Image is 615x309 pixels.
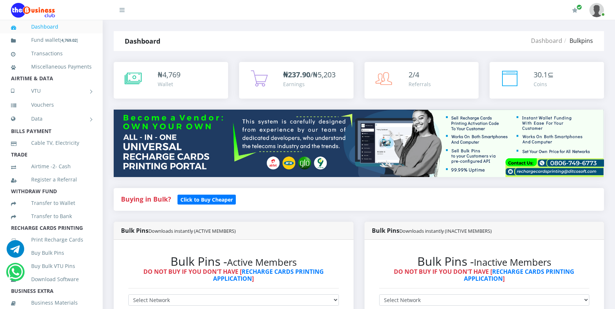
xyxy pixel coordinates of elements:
a: Register a Referral [11,171,92,188]
div: ⊆ [534,69,554,80]
small: [ ] [60,37,78,43]
a: ₦237.90/₦5,203 Earnings [239,62,354,99]
h2: Bulk Pins - [128,254,339,268]
div: Coins [534,80,554,88]
a: Airtime -2- Cash [11,158,92,175]
a: Buy Bulk VTU Pins [11,258,92,275]
small: Downloads instantly (ACTIVE MEMBERS) [149,228,236,234]
strong: DO NOT BUY IF YOU DON'T HAVE [ ] [143,268,324,283]
span: Renew/Upgrade Subscription [576,4,582,10]
strong: Buying in Bulk? [121,195,171,203]
a: 2/4 Referrals [365,62,479,99]
a: Buy Bulk Pins [11,244,92,261]
a: RECHARGE CARDS PRINTING APPLICATION [464,268,575,283]
div: Wallet [158,80,180,88]
a: Fund wallet[4,769.02] [11,32,92,49]
small: Downloads instantly (INACTIVE MEMBERS) [399,228,492,234]
b: 4,769.02 [61,37,77,43]
span: 4,769 [162,70,180,80]
a: Chat for support [7,246,24,258]
i: Renew/Upgrade Subscription [572,7,578,13]
a: ₦4,769 Wallet [114,62,228,99]
a: Print Recharge Cards [11,231,92,248]
small: Inactive Members [474,256,551,269]
a: Download Software [11,271,92,288]
div: Referrals [409,80,431,88]
strong: DO NOT BUY IF YOU DON'T HAVE [ ] [394,268,574,283]
strong: Bulk Pins [121,227,236,235]
a: Transfer to Wallet [11,195,92,211]
b: ₦237.90 [283,70,310,80]
b: Click to Buy Cheaper [180,196,233,203]
a: Vouchers [11,96,92,113]
div: ₦ [158,69,180,80]
span: /₦5,203 [283,70,336,80]
a: Dashboard [531,37,562,45]
a: Data [11,110,92,128]
li: Bulkpins [562,36,593,45]
img: Logo [11,3,55,18]
span: 2/4 [409,70,419,80]
a: Transactions [11,45,92,62]
a: Click to Buy Cheaper [177,195,236,203]
strong: Dashboard [125,37,160,45]
a: Dashboard [11,18,92,35]
small: Active Members [227,256,297,269]
strong: Bulk Pins [372,227,492,235]
div: Earnings [283,80,336,88]
img: User [589,3,604,17]
span: 30.1 [534,70,548,80]
img: multitenant_rcp.png [114,110,604,177]
a: Miscellaneous Payments [11,58,92,75]
a: Transfer to Bank [11,208,92,225]
a: RECHARGE CARDS PRINTING APPLICATION [213,268,324,283]
h2: Bulk Pins - [379,254,590,268]
a: Chat for support [8,269,23,281]
a: Cable TV, Electricity [11,135,92,151]
a: VTU [11,82,92,100]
